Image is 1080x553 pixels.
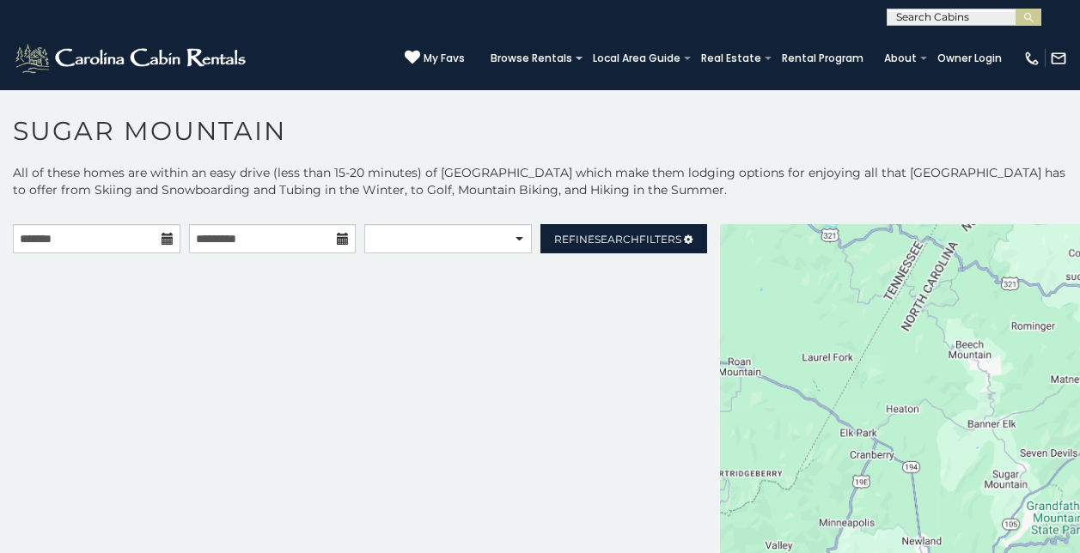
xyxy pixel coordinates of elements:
[1050,50,1067,67] img: mail-regular-white.png
[929,46,1010,70] a: Owner Login
[540,224,708,253] a: RefineSearchFilters
[584,46,689,70] a: Local Area Guide
[554,233,681,246] span: Refine Filters
[1023,50,1040,67] img: phone-regular-white.png
[13,41,251,76] img: White-1-2.png
[405,50,465,67] a: My Favs
[482,46,581,70] a: Browse Rentals
[693,46,770,70] a: Real Estate
[424,51,465,66] span: My Favs
[773,46,872,70] a: Rental Program
[876,46,925,70] a: About
[595,233,639,246] span: Search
